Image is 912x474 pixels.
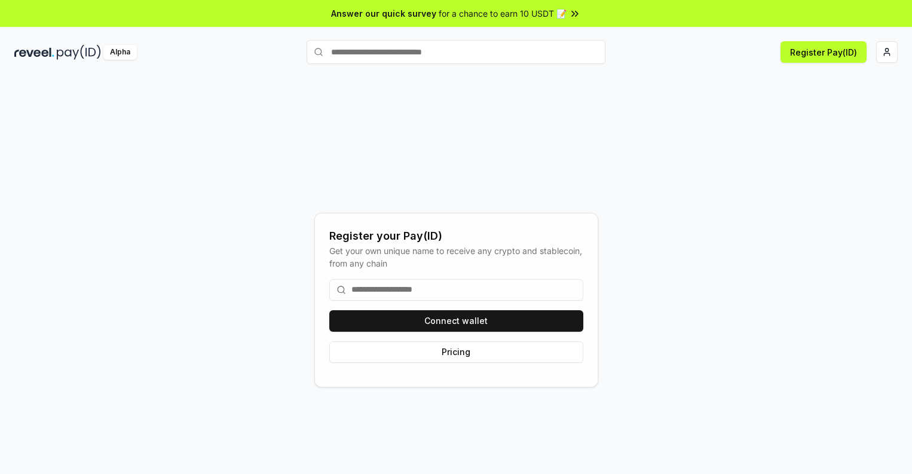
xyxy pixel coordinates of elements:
img: pay_id [57,45,101,60]
button: Connect wallet [329,310,583,332]
span: for a chance to earn 10 USDT 📝 [439,7,567,20]
button: Register Pay(ID) [781,41,867,63]
div: Get your own unique name to receive any crypto and stablecoin, from any chain [329,244,583,270]
div: Register your Pay(ID) [329,228,583,244]
span: Answer our quick survey [331,7,436,20]
div: Alpha [103,45,137,60]
button: Pricing [329,341,583,363]
img: reveel_dark [14,45,54,60]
